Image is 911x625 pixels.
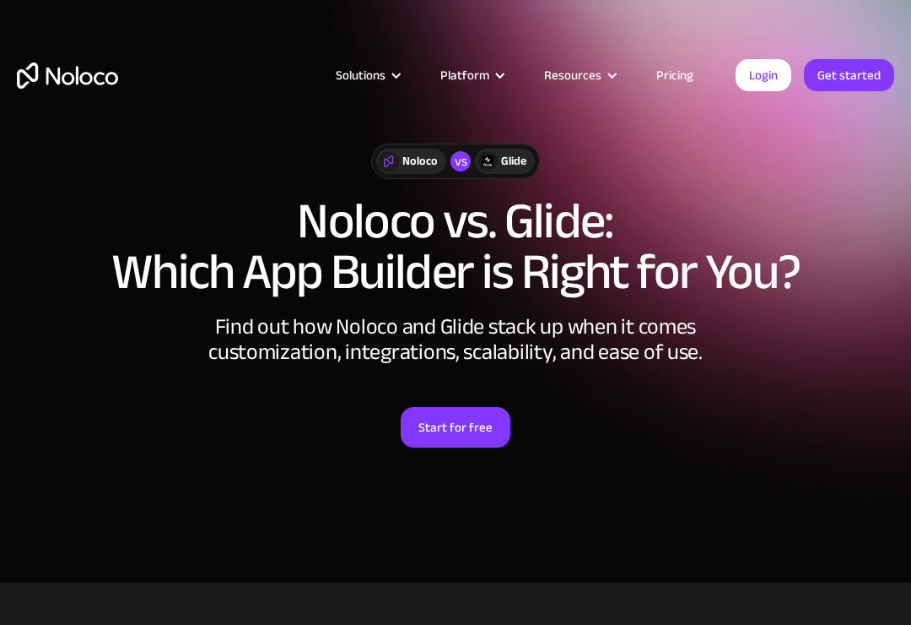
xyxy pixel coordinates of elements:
a: home [17,62,118,89]
div: Resources [544,64,601,86]
h1: Noloco vs. Glide: Which App Builder is Right for You? [17,196,894,297]
div: Platform [419,64,523,86]
a: Login [736,59,791,91]
a: Pricing [635,64,714,86]
div: Noloco [402,152,438,171]
div: Resources [523,64,635,86]
a: Get started [804,59,894,91]
div: Find out how Noloco and Glide stack up when it comes customization, integrations, scalability, an... [202,314,709,365]
a: Start for free [401,407,510,448]
div: Solutions [315,64,419,86]
div: Glide [501,152,526,171]
div: vs [450,151,471,171]
div: Platform [440,64,489,86]
div: Solutions [336,64,385,86]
